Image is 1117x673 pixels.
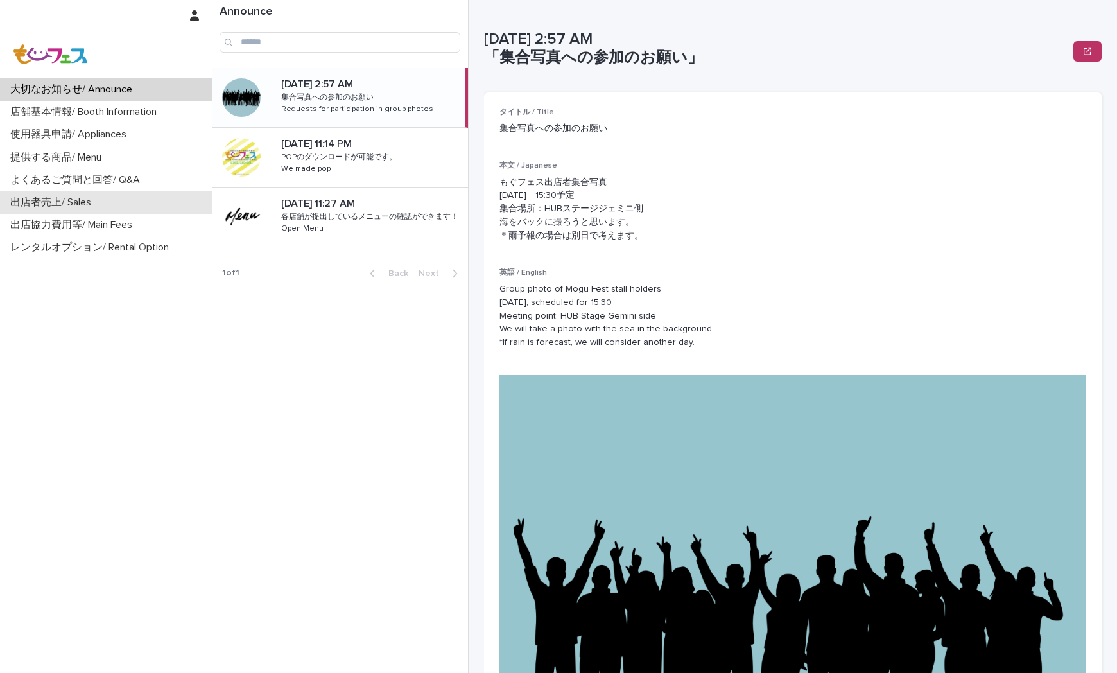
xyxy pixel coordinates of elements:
span: Back [381,269,408,278]
h1: Announce [220,5,460,19]
a: [DATE] 11:14 PM[DATE] 11:14 PM POPのダウンロードが可能です。POPのダウンロードが可能です。 We made popWe made pop [212,128,468,188]
p: 出店者売上/ Sales [5,197,101,209]
p: 集合写真への参加のお願い [499,122,1086,135]
p: [DATE] 11:27 AM [281,195,358,210]
p: 1 of 1 [212,258,250,289]
p: We made pop [281,162,333,173]
p: [DATE] 2:57 AM 「集合写真への参加のお願い」 [484,30,1068,67]
p: 大切なお知らせ/ Announce [5,83,143,96]
p: 提供する商品/ Menu [5,152,112,164]
p: 集合写真への参加のお願い [281,91,376,102]
p: 使用器具申請/ Appliances [5,128,137,141]
a: [DATE] 2:57 AM[DATE] 2:57 AM 集合写真への参加のお願い集合写真への参加のお願い Requests for participation in group photosR... [212,68,468,128]
p: Open Menu [281,222,326,233]
p: Group photo of Mogu Fest stall holders [DATE], scheduled for 15:30 Meeting point: HUB Stage Gemin... [499,283,1086,349]
span: 英語 / English [499,269,547,277]
p: 出店協力費用等/ Main Fees [5,219,143,231]
p: レンタルオプション/ Rental Option [5,241,179,254]
p: よくあるご質問と回答/ Q&A [5,174,150,186]
p: 店舗基本情報/ Booth Information [5,106,167,118]
input: Search [220,32,460,53]
img: Z8gcrWHQVC4NX3Wf4olx [10,42,91,67]
p: Requests for participation in group photos [281,102,436,114]
p: [DATE] 2:57 AM [281,76,356,91]
span: 本文 / Japanese [499,162,557,170]
span: Next [419,269,447,278]
button: Back [359,268,413,279]
p: もぐフェス出店者集合写真 [DATE] 15:30予定 集合場所：HUBステージジェミニ側 海をバックに撮ろうと思います。 ＊雨予報の場合は別日で考えます。 [499,176,1086,243]
a: [DATE] 11:27 AM[DATE] 11:27 AM 各店舗が提出しているメニューの確認ができます！各店舗が提出しているメニューの確認ができます！ Open MenuOpen Menu [212,188,468,247]
p: 各店舗が提出しているメニューの確認ができます！ [281,210,461,222]
span: タイトル / Title [499,109,554,116]
button: Next [413,268,468,279]
p: [DATE] 11:14 PM [281,135,354,150]
p: POPのダウンロードが可能です。 [281,150,399,162]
